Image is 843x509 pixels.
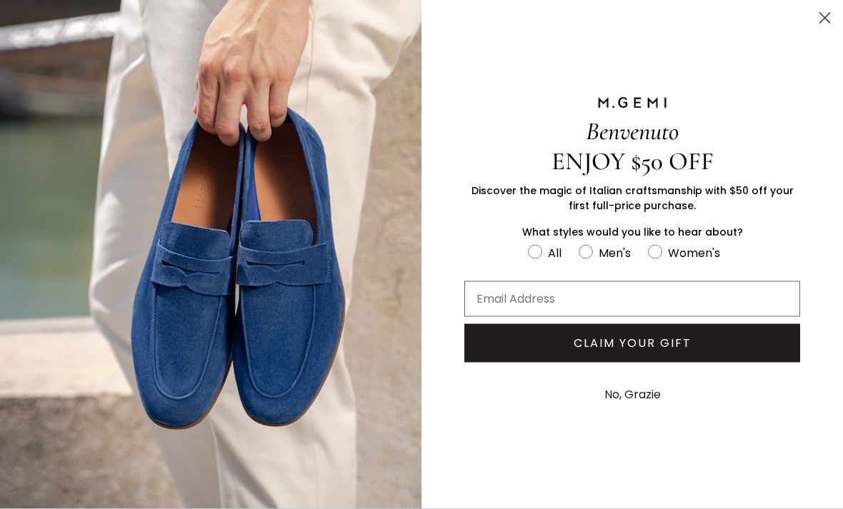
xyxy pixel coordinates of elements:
span: ENJOY $50 OFF [552,146,714,176]
div: Men's [599,244,631,262]
span: Discover the magic of Italian craftsmanship with $50 off your first full-price purchase. [472,183,794,213]
span: Benvenuto [586,116,679,146]
div: All [548,244,562,262]
button: CLAIM YOUR GIFT [464,324,800,363]
button: Close dialog [812,6,837,31]
span: What styles would you like to hear about? [522,225,743,239]
img: M.GEMI [597,96,668,109]
div: Women's [668,244,720,262]
button: No, Grazie [597,377,668,413]
input: Email Address [464,281,800,317]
